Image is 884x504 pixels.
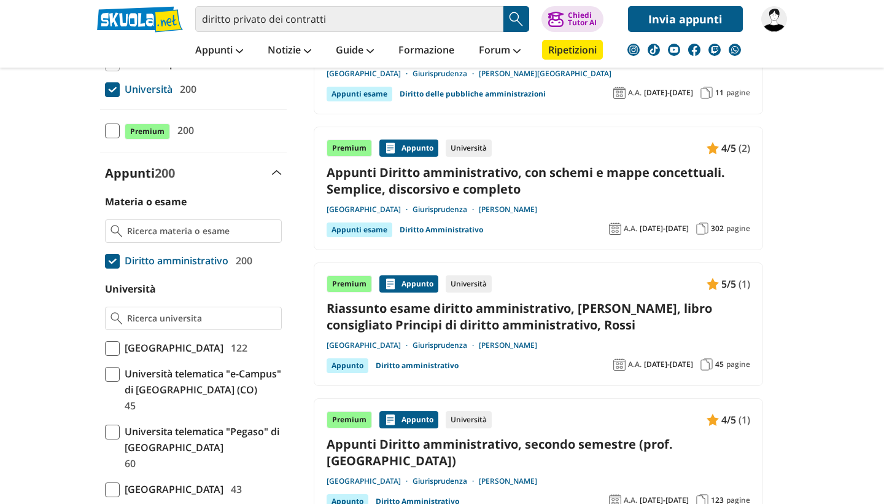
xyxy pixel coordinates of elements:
[739,276,750,292] span: (1)
[413,476,479,486] a: Giurisprudenza
[120,398,136,414] span: 45
[327,300,750,333] a: Riassunto esame diritto amministrativo, [PERSON_NAME], libro consigliato Principi di diritto ammi...
[400,87,546,101] a: Diritto delle pubbliche amministrazioni
[707,278,719,290] img: Appunti contenuto
[327,411,372,428] div: Premium
[721,276,736,292] span: 5/5
[400,222,483,237] a: Diritto Amministrativo
[739,412,750,428] span: (1)
[707,142,719,154] img: Appunti contenuto
[568,12,597,26] div: Chiedi Tutor AI
[707,414,719,426] img: Appunti contenuto
[761,6,787,32] img: fra210403
[195,6,503,32] input: Cerca appunti, riassunti o versioni
[700,358,713,371] img: Pagine
[627,44,640,56] img: instagram
[628,6,743,32] a: Invia appunti
[542,40,603,60] a: Ripetizioni
[120,481,223,497] span: [GEOGRAPHIC_DATA]
[413,69,479,79] a: Giurisprudenza
[120,366,282,398] span: Università telematica "e-Campus" di [GEOGRAPHIC_DATA] (CO)
[640,224,689,234] span: [DATE]-[DATE]
[272,170,282,175] img: Apri e chiudi sezione
[127,312,276,325] input: Ricerca universita
[721,140,736,156] span: 4/5
[384,142,397,154] img: Appunti contenuto
[476,40,524,62] a: Forum
[125,124,170,140] span: Premium
[413,341,479,350] a: Giurisprudenza
[110,312,122,325] img: Ricerca universita
[644,360,693,369] span: [DATE]-[DATE]
[379,140,438,157] div: Appunto
[413,205,479,215] a: Giurisprudenza
[327,358,368,373] div: Appunto
[105,282,156,296] label: Università
[105,165,175,181] label: Appunti
[507,10,525,28] img: Cerca appunti, riassunti o versioni
[327,341,413,350] a: [GEOGRAPHIC_DATA]
[700,87,713,99] img: Pagine
[327,69,413,79] a: [GEOGRAPHIC_DATA]
[327,436,750,469] a: Appunti Diritto amministrativo, secondo semestre (prof. [GEOGRAPHIC_DATA])
[446,140,492,157] div: Università
[479,205,537,215] a: [PERSON_NAME]
[395,40,457,62] a: Formazione
[120,340,223,356] span: [GEOGRAPHIC_DATA]
[644,88,693,98] span: [DATE]-[DATE]
[379,411,438,428] div: Appunto
[479,69,611,79] a: [PERSON_NAME][GEOGRAPHIC_DATA]
[624,224,637,234] span: A.A.
[384,278,397,290] img: Appunti contenuto
[688,44,700,56] img: facebook
[613,87,626,99] img: Anno accademico
[226,481,242,497] span: 43
[446,275,492,293] div: Università
[479,476,537,486] a: [PERSON_NAME]
[628,360,642,369] span: A.A.
[696,222,708,235] img: Pagine
[192,40,246,62] a: Appunti
[265,40,314,62] a: Notizie
[110,225,122,237] img: Ricerca materia o esame
[120,253,228,269] span: Diritto amministrativo
[446,411,492,428] div: Università
[120,81,173,97] span: Università
[379,275,438,293] div: Appunto
[327,140,372,157] div: Premium
[327,222,392,237] div: Appunti esame
[120,455,136,471] span: 60
[479,341,537,350] a: [PERSON_NAME]
[541,6,603,32] button: ChiediTutor AI
[384,414,397,426] img: Appunti contenuto
[711,224,724,234] span: 302
[327,476,413,486] a: [GEOGRAPHIC_DATA]
[376,358,459,373] a: Diritto amministrativo
[333,40,377,62] a: Guide
[726,224,750,234] span: pagine
[613,358,626,371] img: Anno accademico
[105,195,187,208] label: Materia o esame
[715,360,724,369] span: 45
[327,164,750,197] a: Appunti Diritto amministrativo, con schemi e mappe concettuali. Semplice, discorsivo e completo
[327,275,372,293] div: Premium
[120,423,282,455] span: Universita telematica "Pegaso" di [GEOGRAPHIC_DATA]
[715,88,724,98] span: 11
[628,88,642,98] span: A.A.
[721,412,736,428] span: 4/5
[609,222,621,235] img: Anno accademico
[127,225,276,237] input: Ricerca materia o esame
[231,253,252,269] span: 200
[739,140,750,156] span: (2)
[726,360,750,369] span: pagine
[173,122,194,138] span: 200
[648,44,660,56] img: tiktok
[729,44,741,56] img: WhatsApp
[726,88,750,98] span: pagine
[155,165,175,181] span: 200
[708,44,721,56] img: twitch
[327,205,413,215] a: [GEOGRAPHIC_DATA]
[226,340,247,356] span: 122
[668,44,680,56] img: youtube
[175,81,196,97] span: 200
